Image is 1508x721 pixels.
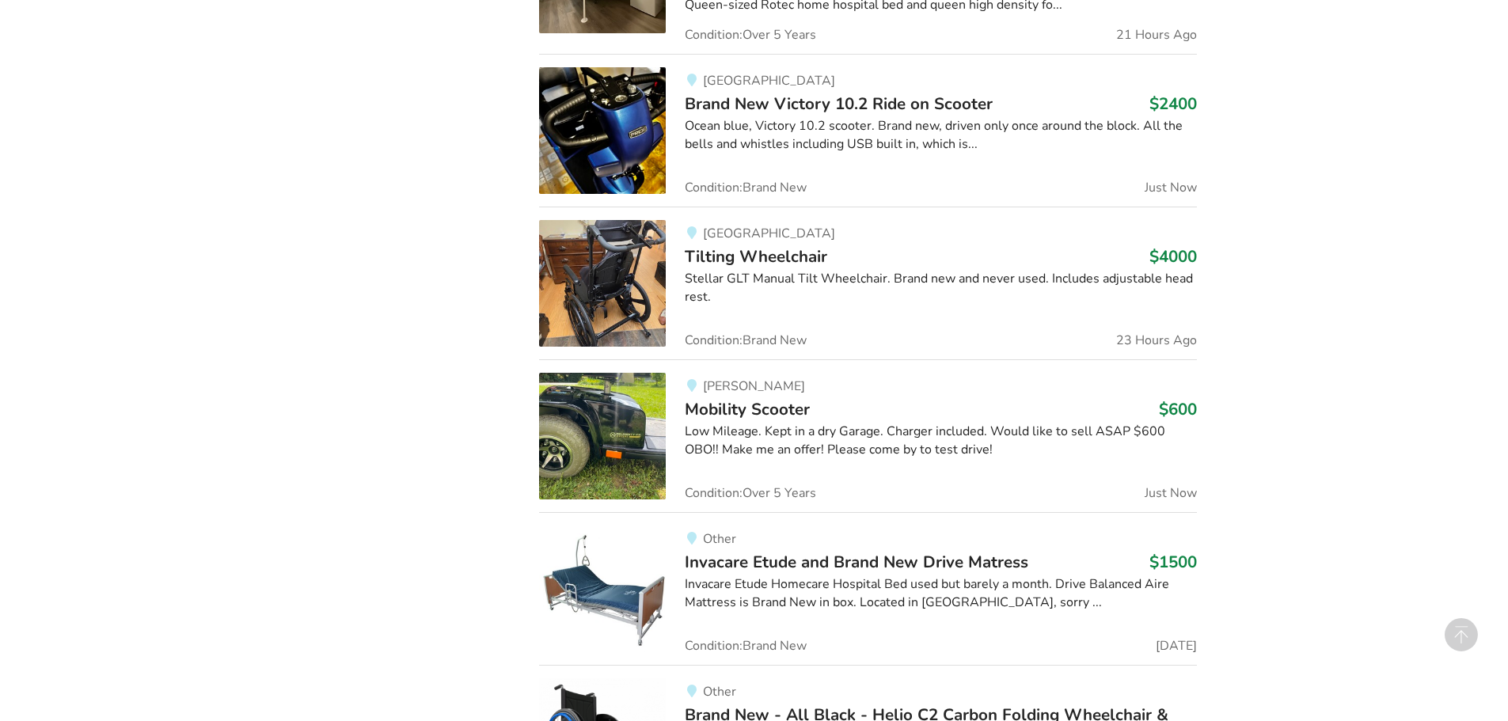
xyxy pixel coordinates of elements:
a: bedroom equipment-invacare etude and brand new drive matressOtherInvacare Etude and Brand New Dri... [539,512,1197,665]
span: 21 Hours Ago [1116,28,1197,41]
span: Condition: Brand New [685,181,807,194]
span: [GEOGRAPHIC_DATA] [703,225,835,242]
div: Ocean blue, Victory 10.2 scooter. Brand new, driven only once around the block. All the bells and... [685,117,1197,154]
img: mobility-mobility scooter [539,373,666,499]
span: Condition: Brand New [685,639,807,652]
img: bedroom equipment-invacare etude and brand new drive matress [539,526,666,652]
span: [GEOGRAPHIC_DATA] [703,72,835,89]
div: Low Mileage. Kept in a dry Garage. Charger included. Would like to sell ASAP $600 OBO!! Make me a... [685,423,1197,459]
h3: $600 [1159,399,1197,419]
span: Mobility Scooter [685,398,810,420]
span: 23 Hours Ago [1116,334,1197,347]
img: mobility-tilting wheelchair [539,220,666,347]
h3: $1500 [1149,552,1197,572]
span: Condition: Brand New [685,334,807,347]
span: Brand New Victory 10.2 Ride on Scooter [685,93,993,115]
a: mobility-brand new victory 10.2 ride on scooter[GEOGRAPHIC_DATA]Brand New Victory 10.2 Ride on Sc... [539,54,1197,207]
span: Condition: Over 5 Years [685,487,816,499]
span: Just Now [1145,487,1197,499]
span: Other [703,530,736,548]
span: [DATE] [1156,639,1197,652]
h3: $4000 [1149,246,1197,267]
div: Invacare Etude Homecare Hospital Bed used but barely a month. Drive Balanced Aire Mattress is Bra... [685,575,1197,612]
span: Tilting Wheelchair [685,245,827,268]
img: mobility-brand new victory 10.2 ride on scooter [539,67,666,194]
div: Stellar GLT Manual Tilt Wheelchair. Brand new and never used. Includes adjustable head rest. [685,270,1197,306]
a: mobility-mobility scooter [PERSON_NAME]Mobility Scooter$600Low Mileage. Kept in a dry Garage. Cha... [539,359,1197,512]
span: Condition: Over 5 Years [685,28,816,41]
a: mobility-tilting wheelchair [GEOGRAPHIC_DATA]Tilting Wheelchair$4000Stellar GLT Manual Tilt Wheel... [539,207,1197,359]
span: Invacare Etude and Brand New Drive Matress [685,551,1028,573]
span: [PERSON_NAME] [703,378,805,395]
span: Other [703,683,736,700]
h3: $2400 [1149,93,1197,114]
span: Just Now [1145,181,1197,194]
